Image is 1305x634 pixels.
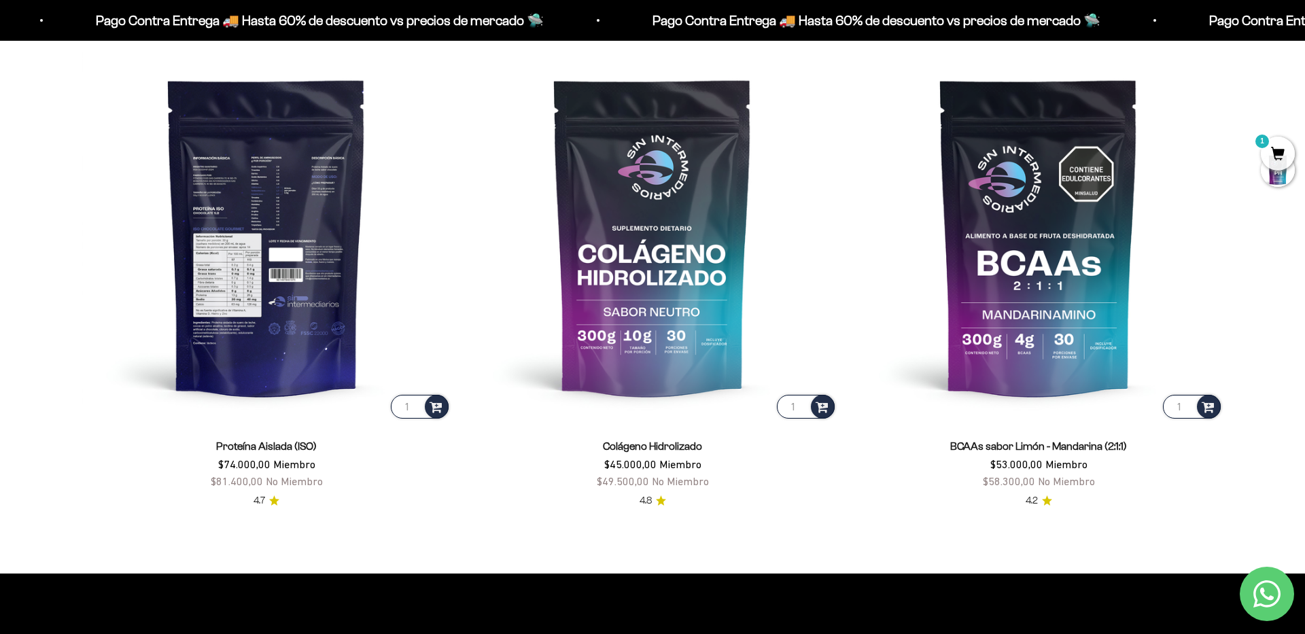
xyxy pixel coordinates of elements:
span: 4.8 [640,493,652,508]
span: Miembro [273,458,315,470]
span: $74.000,00 [218,458,271,470]
span: Miembro [659,458,701,470]
span: No Miembro [652,475,709,487]
span: $53.000,00 [990,458,1043,470]
a: Proteína Aislada (ISO) [216,440,317,452]
span: Miembro [1045,458,1087,470]
span: $49.500,00 [597,475,649,487]
span: $58.300,00 [983,475,1035,487]
span: 4.7 [254,493,265,508]
a: 4.24.2 de 5.0 estrellas [1026,493,1052,508]
p: Pago Contra Entrega 🚚 Hasta 60% de descuento vs precios de mercado 🛸 [80,10,527,31]
img: Proteína Aislada (ISO) [82,52,451,421]
span: $81.400,00 [211,475,263,487]
span: 4.2 [1026,493,1038,508]
a: 1 [1261,147,1295,162]
a: Colágeno Hidrolizado [603,440,702,452]
span: No Miembro [266,475,323,487]
a: 4.84.8 de 5.0 estrellas [640,493,666,508]
a: BCAAs sabor Limón - Mandarina (2:1:1) [950,440,1127,452]
span: No Miembro [1038,475,1095,487]
span: $45.000,00 [604,458,657,470]
a: 4.74.7 de 5.0 estrellas [254,493,279,508]
p: Pago Contra Entrega 🚚 Hasta 60% de descuento vs precios de mercado 🛸 [636,10,1084,31]
mark: 1 [1254,133,1270,149]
